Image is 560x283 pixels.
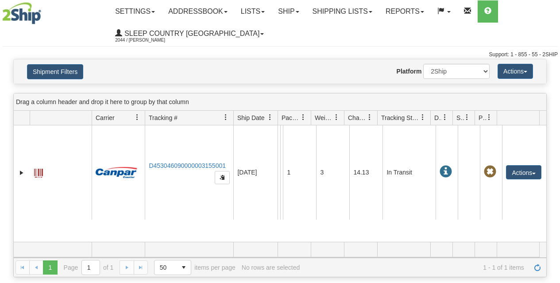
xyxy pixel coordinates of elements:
[460,110,475,125] a: Shipment Issues filter column settings
[115,36,182,45] span: 2044 / [PERSON_NAME]
[280,125,283,220] td: [PERSON_NAME] [PERSON_NAME] HOMYNYK CA BC VANCOUVER V6G 1P5
[296,110,311,125] a: Packages filter column settings
[306,0,379,23] a: Shipping lists
[162,0,234,23] a: Addressbook
[149,162,226,169] a: D453046090000003155001
[506,165,541,179] button: Actions
[2,2,41,24] img: logo2044.jpg
[96,113,115,122] span: Carrier
[17,168,26,177] a: Expand
[14,93,546,111] div: grid grouping header
[397,67,422,76] label: Platform
[498,64,533,79] button: Actions
[122,30,259,37] span: Sleep Country [GEOGRAPHIC_DATA]
[149,113,178,122] span: Tracking #
[154,260,191,275] span: Page sizes drop down
[362,110,377,125] a: Charge filter column settings
[160,263,171,272] span: 50
[283,125,316,220] td: 1
[349,125,382,220] td: 14.13
[234,0,271,23] a: Lists
[130,110,145,125] a: Carrier filter column settings
[540,96,559,186] iframe: chat widget
[96,167,137,178] img: 14 - Canpar
[43,260,57,275] span: Page 1
[64,260,114,275] span: Page of 1
[437,110,452,125] a: Delivery Status filter column settings
[379,0,431,23] a: Reports
[348,113,367,122] span: Charge
[242,264,300,271] div: No rows are selected
[263,110,278,125] a: Ship Date filter column settings
[530,260,545,275] a: Refresh
[381,113,420,122] span: Tracking Status
[282,113,300,122] span: Packages
[108,0,162,23] a: Settings
[315,113,333,122] span: Weight
[82,260,100,275] input: Page 1
[482,110,497,125] a: Pickup Status filter column settings
[233,125,278,220] td: [DATE]
[108,23,270,45] a: Sleep Country [GEOGRAPHIC_DATA] 2044 / [PERSON_NAME]
[484,166,496,178] span: Pickup Not Assigned
[218,110,233,125] a: Tracking # filter column settings
[456,113,464,122] span: Shipment Issues
[177,260,191,275] span: select
[34,165,43,179] a: Label
[479,113,486,122] span: Pickup Status
[316,125,349,220] td: 3
[215,171,230,184] button: Copy to clipboard
[329,110,344,125] a: Weight filter column settings
[306,264,524,271] span: 1 - 1 of 1 items
[382,125,436,220] td: In Transit
[2,51,558,58] div: Support: 1 - 855 - 55 - 2SHIP
[440,166,452,178] span: In Transit
[27,64,83,79] button: Shipment Filters
[154,260,236,275] span: items per page
[434,113,442,122] span: Delivery Status
[278,125,280,220] td: Dormez-vous Shipping Department [GEOGRAPHIC_DATA] [GEOGRAPHIC_DATA] [GEOGRAPHIC_DATA] G1M 0A4
[415,110,430,125] a: Tracking Status filter column settings
[271,0,305,23] a: Ship
[237,113,264,122] span: Ship Date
